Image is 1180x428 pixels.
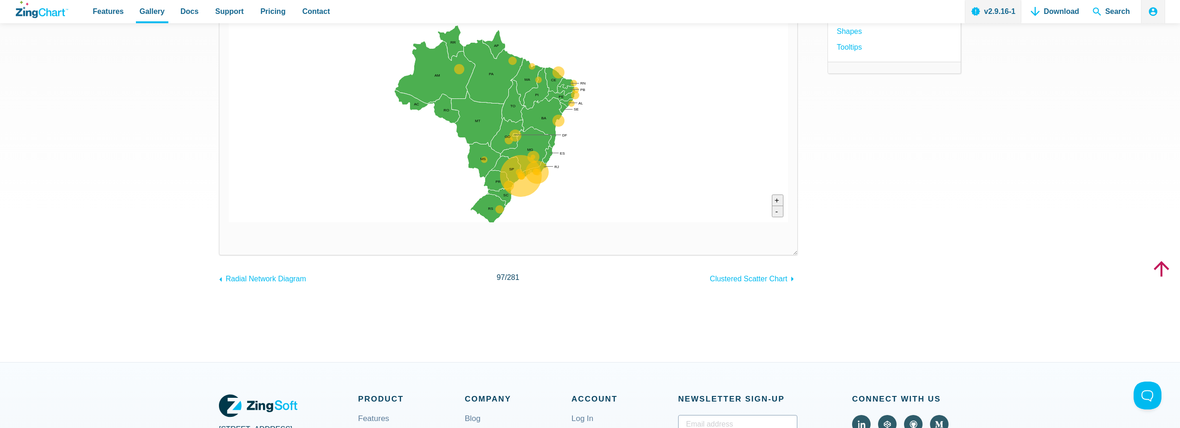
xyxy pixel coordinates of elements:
span: / [497,271,519,284]
a: ZingChart Logo. Click to return to the homepage [16,1,68,18]
span: Gallery [140,5,165,18]
span: Pricing [260,5,285,18]
span: Docs [180,5,199,18]
span: Newsletter Sign‑up [678,392,797,406]
span: Clustered Scatter Chart [710,275,787,283]
span: 97 [497,273,505,281]
span: Product [358,392,465,406]
span: Connect With Us [852,392,961,406]
iframe: Toggle Customer Support [1134,382,1161,409]
span: Support [215,5,244,18]
span: 281 [507,273,519,281]
a: Shapes [837,25,862,38]
a: Clustered Scatter Chart [710,270,798,285]
span: Contact [302,5,330,18]
span: Company [465,392,571,406]
span: Radial Network Diagram [225,275,306,283]
a: Radial Network Diagram [219,270,306,285]
a: ZingSoft Logo. Click to visit the ZingSoft site (external). [219,392,297,419]
span: Features [93,5,124,18]
span: Account [571,392,678,406]
a: Tooltips [837,41,862,53]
